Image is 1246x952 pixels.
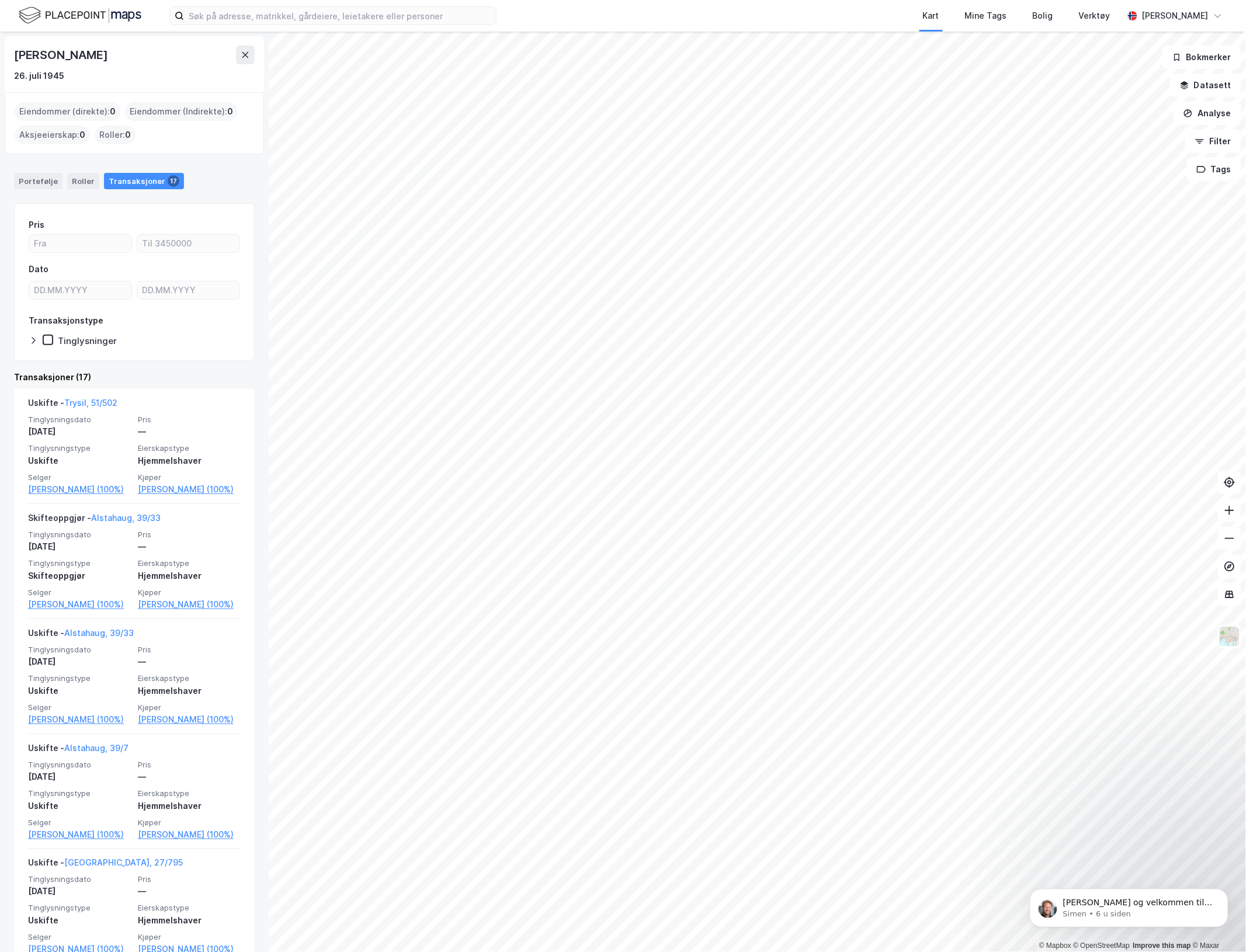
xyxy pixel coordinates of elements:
a: Mapbox [1039,942,1071,950]
div: Uskifte - [28,626,134,645]
span: Selger [28,818,131,828]
input: DD.MM.YYYY [29,282,131,299]
span: Tinglysningstype [28,788,131,798]
div: [DATE] [28,885,131,899]
span: Tinglysningsdato [28,645,131,655]
div: — [138,770,241,784]
img: Z [1219,626,1241,648]
p: Message from Simen, sent 6 u siden [51,45,202,55]
a: Alstahaug, 39/33 [64,628,134,638]
span: Kjøper [138,818,241,828]
div: Bolig [1033,9,1053,23]
div: Uskifte - [28,856,183,875]
div: Portefølje [14,173,63,189]
button: Tags [1187,158,1241,181]
div: — [138,425,241,439]
button: Filter [1185,130,1241,153]
input: Søk på adresse, matrikkel, gårdeiere, leietakere eller personer [184,7,496,25]
div: — [138,885,241,899]
div: Mine Tags [965,9,1007,23]
div: Uskifte [28,684,131,698]
div: Aksjeeierskap : [15,126,90,144]
span: Selger [28,472,131,482]
span: Tinglysningsdato [28,875,131,885]
span: Pris [138,760,241,770]
a: [PERSON_NAME] (100%) [138,828,241,842]
span: Tinglysningstype [28,443,131,453]
div: [PERSON_NAME] [1142,9,1209,23]
div: — [138,655,241,669]
div: [PERSON_NAME] [14,46,110,64]
span: Eierskapstype [138,788,241,798]
a: [GEOGRAPHIC_DATA], 27/795 [64,858,183,868]
span: Kjøper [138,933,241,943]
span: Selger [28,588,131,597]
div: Hjemmelshaver [138,914,241,928]
div: Verktøy [1079,9,1110,23]
a: Alstahaug, 39/7 [64,743,129,753]
span: Selger [28,703,131,713]
a: Trysil, 51/502 [64,398,117,408]
span: 0 [125,128,131,142]
span: Tinglysningstype [28,673,131,683]
span: Tinglysningstype [28,904,131,913]
div: [DATE] [28,770,131,784]
button: Datasett [1170,74,1241,97]
div: 17 [168,175,179,187]
div: Eiendommer (Indirekte) : [125,102,238,121]
div: Skifteoppgjør [28,569,131,583]
span: 0 [79,128,85,142]
div: Uskifte [28,454,131,468]
div: Eiendommer (direkte) : [15,102,120,121]
button: Analyse [1174,102,1241,125]
span: Pris [138,875,241,885]
span: Tinglysningsdato [28,415,131,425]
a: [PERSON_NAME] (100%) [138,597,241,611]
span: Tinglysningsdato [28,530,131,540]
span: [PERSON_NAME] og velkommen til Newsec Maps, [PERSON_NAME] det er du lurer på så er det bare å ta ... [51,34,200,90]
div: Pris [29,218,44,232]
span: 0 [110,105,116,119]
div: 26. juli 1945 [14,69,64,83]
a: [PERSON_NAME] (100%) [28,482,131,496]
span: Kjøper [138,703,241,713]
a: Alstahaug, 39/33 [91,513,161,523]
div: Uskifte [28,799,131,813]
a: [PERSON_NAME] (100%) [138,482,241,496]
div: Transaksjoner (17) [14,370,255,384]
div: [DATE] [28,540,131,554]
div: Tinglysninger [58,335,117,346]
div: Dato [29,262,48,276]
span: Kjøper [138,472,241,482]
div: Skifteoppgjør - [28,511,161,530]
span: Eierskapstype [138,443,241,453]
span: Kjøper [138,588,241,597]
input: Fra [29,235,131,252]
button: Bokmerker [1162,46,1241,69]
div: Transaksjonstype [29,314,103,328]
a: OpenStreetMap [1074,942,1130,950]
div: Hjemmelshaver [138,799,241,813]
input: Til 3450000 [137,235,240,252]
span: Tinglysningstype [28,558,131,568]
span: Selger [28,933,131,943]
a: [PERSON_NAME] (100%) [28,713,131,727]
div: — [138,540,241,554]
img: logo.f888ab2527a4732fd821a326f86c7f29.svg [19,5,141,26]
div: Uskifte [28,914,131,928]
span: Tinglysningsdato [28,760,131,770]
span: Pris [138,645,241,655]
div: Roller [67,173,99,189]
a: [PERSON_NAME] (100%) [28,828,131,842]
input: DD.MM.YYYY [137,282,240,299]
span: Eierskapstype [138,904,241,913]
a: Improve this map [1133,942,1191,950]
div: [DATE] [28,425,131,439]
a: [PERSON_NAME] (100%) [138,713,241,727]
div: Transaksjoner [104,173,184,189]
div: Roller : [95,126,136,144]
div: Uskifte - [28,396,117,415]
span: Pris [138,530,241,540]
